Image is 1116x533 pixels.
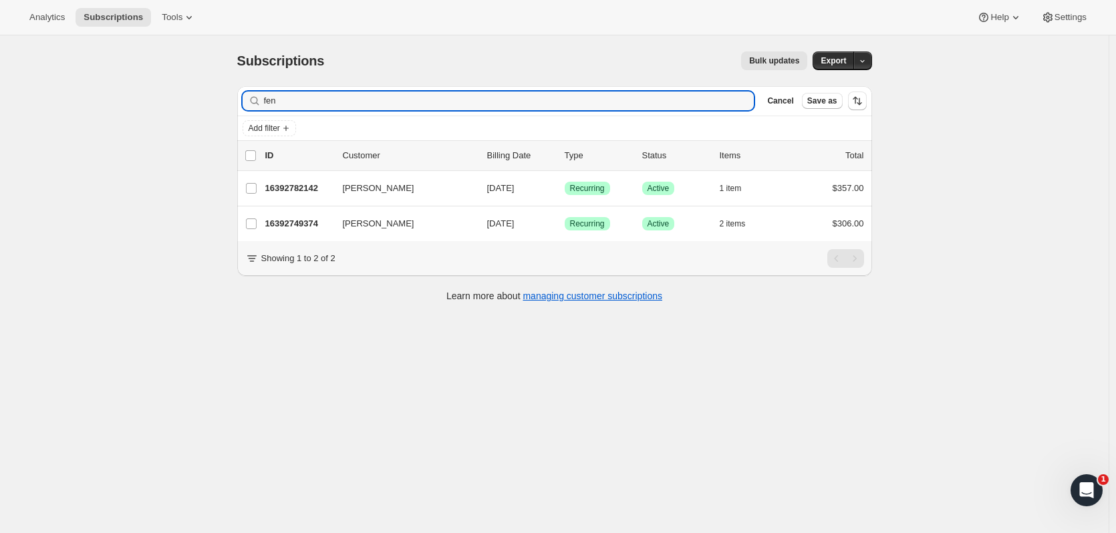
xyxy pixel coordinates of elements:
p: 16392782142 [265,182,332,195]
p: Learn more about [446,289,662,303]
p: Customer [343,149,476,162]
span: Active [648,183,670,194]
button: Export [813,51,854,70]
p: 16392749374 [265,217,332,230]
span: Tools [162,12,182,23]
span: Bulk updates [749,55,799,66]
button: Tools [154,8,204,27]
span: Recurring [570,183,605,194]
span: Subscriptions [237,53,325,68]
button: Analytics [21,8,73,27]
p: Billing Date [487,149,554,162]
input: Filter subscribers [264,92,754,110]
span: [DATE] [487,218,515,228]
div: Items [720,149,787,162]
span: Export [821,55,846,66]
p: Total [845,149,863,162]
span: Settings [1055,12,1087,23]
span: Save as [807,96,837,106]
span: Cancel [767,96,793,106]
span: Active [648,218,670,229]
p: Status [642,149,709,162]
button: Cancel [762,93,799,109]
span: Subscriptions [84,12,143,23]
button: [PERSON_NAME] [335,178,468,199]
span: Recurring [570,218,605,229]
div: IDCustomerBilling DateTypeStatusItemsTotal [265,149,864,162]
span: 1 item [720,183,742,194]
button: Bulk updates [741,51,807,70]
button: Save as [802,93,843,109]
button: Subscriptions [76,8,151,27]
span: Help [990,12,1008,23]
span: [DATE] [487,183,515,193]
a: managing customer subscriptions [523,291,662,301]
button: [PERSON_NAME] [335,213,468,234]
nav: Pagination [827,249,864,268]
span: Analytics [29,12,65,23]
button: Help [969,8,1030,27]
span: [PERSON_NAME] [343,217,414,230]
iframe: Intercom live chat [1071,474,1103,506]
span: $357.00 [833,183,864,193]
span: $306.00 [833,218,864,228]
button: 2 items [720,214,760,233]
span: 1 [1098,474,1109,485]
div: 16392782142[PERSON_NAME][DATE]SuccessRecurringSuccessActive1 item$357.00 [265,179,864,198]
button: 1 item [720,179,756,198]
p: ID [265,149,332,162]
span: 2 items [720,218,746,229]
button: Settings [1033,8,1095,27]
button: Add filter [243,120,296,136]
span: Add filter [249,123,280,134]
button: Sort the results [848,92,867,110]
span: [PERSON_NAME] [343,182,414,195]
div: Type [565,149,632,162]
div: 16392749374[PERSON_NAME][DATE]SuccessRecurringSuccessActive2 items$306.00 [265,214,864,233]
p: Showing 1 to 2 of 2 [261,252,335,265]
